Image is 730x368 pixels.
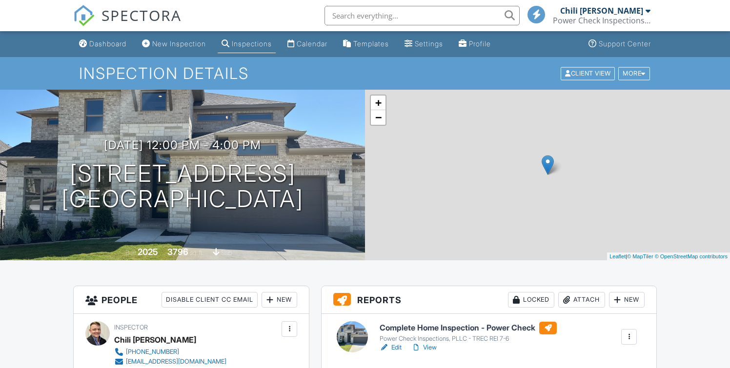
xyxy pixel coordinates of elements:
div: New [262,292,297,308]
span: sq. ft. [190,249,203,256]
span: slab [221,249,232,256]
a: [PHONE_NUMBER] [114,347,226,357]
div: [EMAIL_ADDRESS][DOMAIN_NAME] [126,358,226,366]
h1: [STREET_ADDRESS] [GEOGRAPHIC_DATA] [61,161,304,213]
div: Power Check Inspections, PLLC - TREC REI 7-6 [380,335,557,343]
a: SPECTORA [73,13,182,34]
a: [EMAIL_ADDRESS][DOMAIN_NAME] [114,357,226,367]
a: Company Profile [455,35,495,53]
div: Inspections [232,39,272,48]
div: New [609,292,645,308]
div: New Inspection [152,39,206,48]
div: 2025 [138,247,158,257]
a: Inspections [218,35,276,53]
div: Settings [415,39,443,48]
input: Search everything... [324,6,520,25]
a: Zoom out [371,110,385,125]
div: Templates [353,39,389,48]
span: SPECTORA [101,5,182,25]
a: Client View [560,69,617,77]
div: Client View [561,67,615,80]
a: Templates [339,35,393,53]
a: © OpenStreetMap contributors [655,253,728,259]
span: Built [125,249,136,256]
div: More [618,67,650,80]
img: The Best Home Inspection Software - Spectora [73,5,95,26]
div: Disable Client CC Email [162,292,258,308]
a: Edit [380,343,402,352]
div: Profile [469,39,491,48]
a: © MapTiler [627,253,653,259]
div: Support Center [599,39,651,48]
div: Chili [PERSON_NAME] [114,332,196,347]
a: Dashboard [75,35,130,53]
a: View [411,343,437,352]
div: Dashboard [89,39,126,48]
span: Inspector [114,324,148,331]
a: Leaflet [609,253,626,259]
a: Complete Home Inspection - Power Check Power Check Inspections, PLLC - TREC REI 7-6 [380,322,557,343]
a: New Inspection [138,35,210,53]
div: Attach [558,292,605,308]
div: Locked [508,292,554,308]
div: Chili [PERSON_NAME] [560,6,643,16]
h3: [DATE] 12:00 pm - 4:00 pm [104,138,261,152]
div: 3796 [167,247,188,257]
div: [PHONE_NUMBER] [126,348,179,356]
div: Power Check Inspections, PLLC [553,16,650,25]
div: Calendar [297,39,327,48]
h6: Complete Home Inspection - Power Check [380,322,557,334]
a: Support Center [585,35,655,53]
a: Settings [401,35,447,53]
a: Calendar [284,35,331,53]
h3: People [74,286,309,314]
h1: Inspection Details [79,65,650,82]
h3: Reports [322,286,656,314]
div: | [607,252,730,261]
a: Zoom in [371,96,385,110]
